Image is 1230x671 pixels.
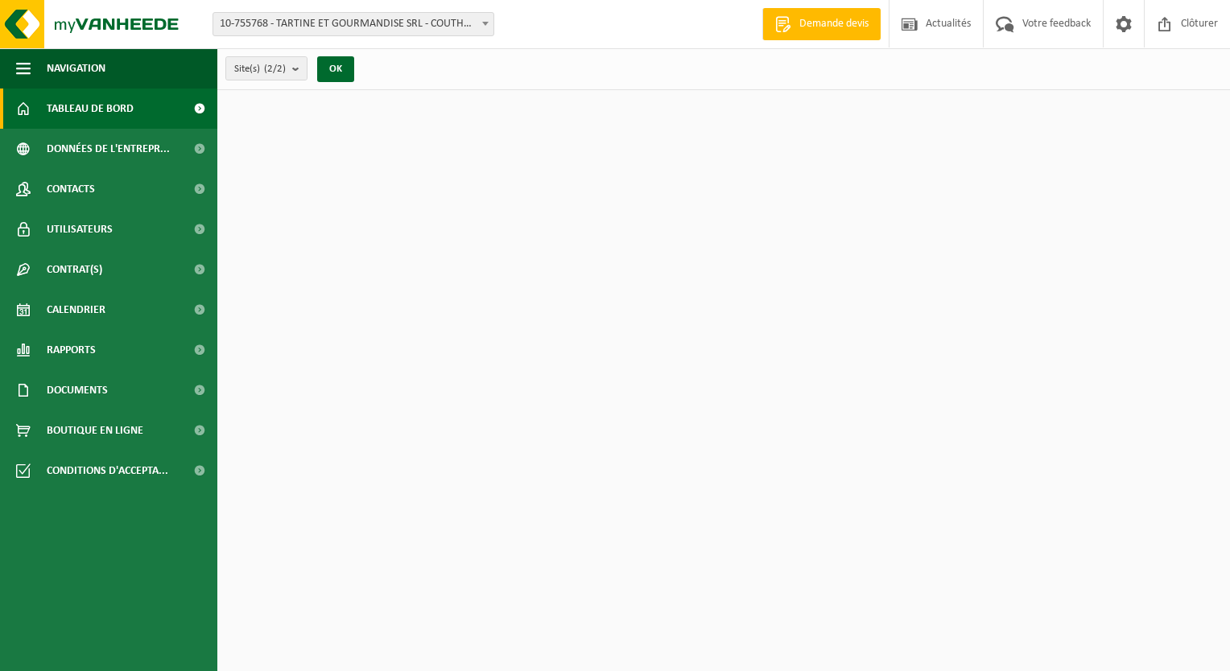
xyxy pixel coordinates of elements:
[47,249,102,290] span: Contrat(s)
[234,57,286,81] span: Site(s)
[47,169,95,209] span: Contacts
[225,56,307,80] button: Site(s)(2/2)
[47,330,96,370] span: Rapports
[47,48,105,89] span: Navigation
[317,56,354,82] button: OK
[795,16,873,32] span: Demande devis
[47,370,108,410] span: Documents
[213,13,493,35] span: 10-755768 - TARTINE ET GOURMANDISE SRL - COUTHUIN
[762,8,881,40] a: Demande devis
[213,12,494,36] span: 10-755768 - TARTINE ET GOURMANDISE SRL - COUTHUIN
[264,64,286,74] count: (2/2)
[47,410,143,451] span: Boutique en ligne
[47,451,168,491] span: Conditions d'accepta...
[47,290,105,330] span: Calendrier
[47,209,113,249] span: Utilisateurs
[47,129,170,169] span: Données de l'entrepr...
[47,89,134,129] span: Tableau de bord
